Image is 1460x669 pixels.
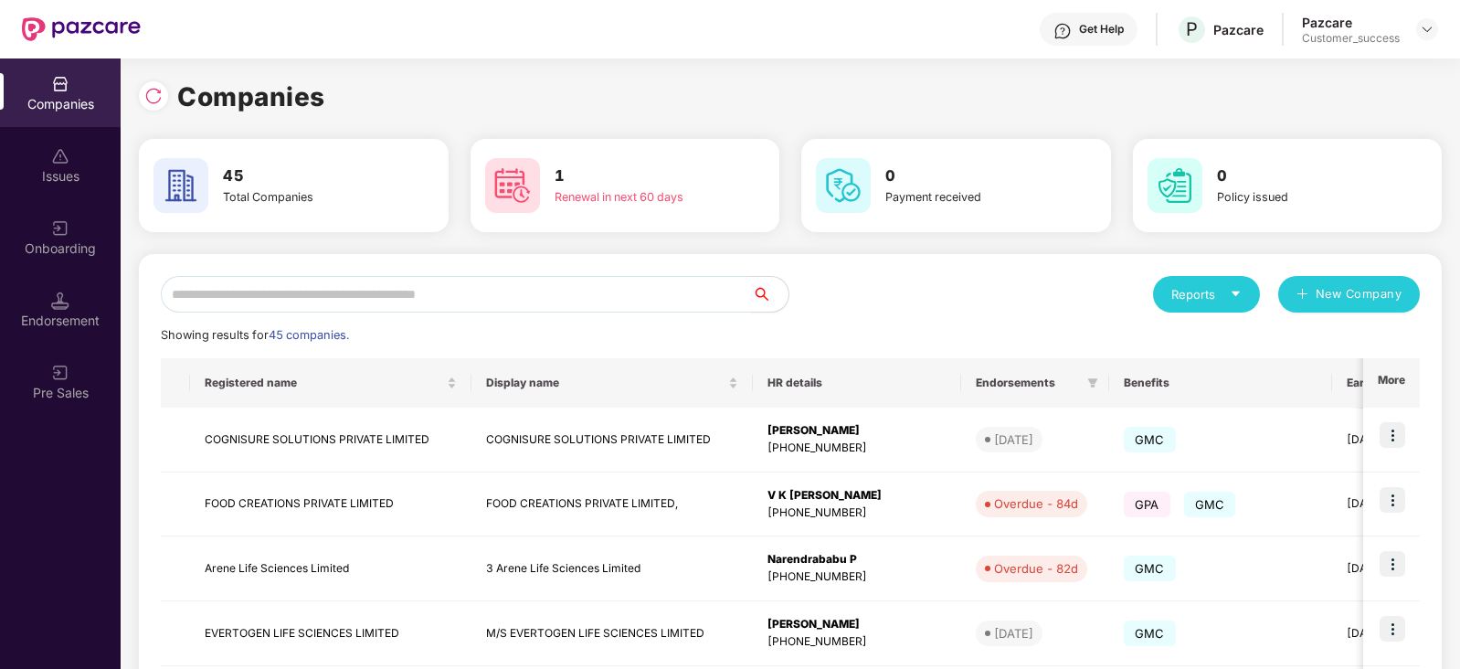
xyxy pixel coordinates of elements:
div: Total Companies [223,188,380,207]
span: New Company [1316,285,1402,303]
div: V K [PERSON_NAME] [767,487,947,504]
div: Get Help [1079,22,1124,37]
span: caret-down [1230,288,1242,300]
h1: Companies [177,77,325,117]
th: Display name [471,358,753,408]
div: Pazcare [1302,14,1400,31]
div: [PERSON_NAME] [767,422,947,440]
h3: 1 [555,165,712,188]
td: [DATE] [1332,536,1450,601]
div: [DATE] [994,624,1033,642]
div: [PERSON_NAME] [767,616,947,633]
td: EVERTOGEN LIFE SCIENCES LIMITED [190,601,471,666]
h3: 45 [223,165,380,188]
td: COGNISURE SOLUTIONS PRIVATE LIMITED [471,408,753,473]
div: Customer_success [1302,31,1400,46]
td: FOOD CREATIONS PRIVATE LIMITED, [471,473,753,537]
div: Overdue - 84d [994,494,1078,513]
span: filter [1087,377,1098,388]
h3: 0 [1217,165,1374,188]
div: [PHONE_NUMBER] [767,633,947,651]
img: svg+xml;base64,PHN2ZyB4bWxucz0iaHR0cDovL3d3dy53My5vcmcvMjAwMC9zdmciIHdpZHRoPSI2MCIgaGVpZ2h0PSI2MC... [1148,158,1202,213]
h3: 0 [885,165,1042,188]
span: Endorsements [976,376,1080,390]
td: [DATE] [1332,408,1450,473]
img: svg+xml;base64,PHN2ZyB4bWxucz0iaHR0cDovL3d3dy53My5vcmcvMjAwMC9zdmciIHdpZHRoPSI2MCIgaGVpZ2h0PSI2MC... [485,158,540,213]
div: [DATE] [994,430,1033,449]
img: icon [1380,551,1405,577]
span: filter [1084,372,1102,394]
span: Display name [486,376,725,390]
th: Earliest Renewal [1332,358,1450,408]
img: svg+xml;base64,PHN2ZyB3aWR0aD0iMjAiIGhlaWdodD0iMjAiIHZpZXdCb3g9IjAgMCAyMCAyMCIgZmlsbD0ibm9uZSIgeG... [51,219,69,238]
div: [PHONE_NUMBER] [767,504,947,522]
span: GMC [1124,621,1176,646]
span: GPA [1124,492,1170,517]
span: P [1186,18,1198,40]
img: svg+xml;base64,PHN2ZyBpZD0iQ29tcGFuaWVzIiB4bWxucz0iaHR0cDovL3d3dy53My5vcmcvMjAwMC9zdmciIHdpZHRoPS... [51,75,69,93]
img: icon [1380,487,1405,513]
img: icon [1380,616,1405,642]
td: 3 Arene Life Sciences Limited [471,536,753,601]
span: search [751,287,788,302]
img: svg+xml;base64,PHN2ZyB4bWxucz0iaHR0cDovL3d3dy53My5vcmcvMjAwMC9zdmciIHdpZHRoPSI2MCIgaGVpZ2h0PSI2MC... [816,158,871,213]
td: [DATE] [1332,601,1450,666]
img: svg+xml;base64,PHN2ZyBpZD0iSXNzdWVzX2Rpc2FibGVkIiB4bWxucz0iaHR0cDovL3d3dy53My5vcmcvMjAwMC9zdmciIH... [51,147,69,165]
div: [PHONE_NUMBER] [767,440,947,457]
span: plus [1296,288,1308,303]
img: svg+xml;base64,PHN2ZyBpZD0iRHJvcGRvd24tMzJ4MzIiIHhtbG5zPSJodHRwOi8vd3d3LnczLm9yZy8yMDAwL3N2ZyIgd2... [1420,22,1434,37]
td: M/S EVERTOGEN LIFE SCIENCES LIMITED [471,601,753,666]
div: [PHONE_NUMBER] [767,568,947,586]
td: COGNISURE SOLUTIONS PRIVATE LIMITED [190,408,471,473]
div: Renewal in next 60 days [555,188,712,207]
span: GMC [1124,427,1176,452]
span: Registered name [205,376,443,390]
th: More [1363,358,1420,408]
div: Policy issued [1217,188,1374,207]
img: icon [1380,422,1405,448]
button: plusNew Company [1278,276,1420,313]
img: svg+xml;base64,PHN2ZyBpZD0iUmVsb2FkLTMyeDMyIiB4bWxucz0iaHR0cDovL3d3dy53My5vcmcvMjAwMC9zdmciIHdpZH... [144,87,163,105]
button: search [751,276,789,313]
img: svg+xml;base64,PHN2ZyB3aWR0aD0iMTQuNSIgaGVpZ2h0PSIxNC41IiB2aWV3Qm94PSIwIDAgMTYgMTYiIGZpbGw9Im5vbm... [51,292,69,310]
div: Payment received [885,188,1042,207]
th: Benefits [1109,358,1332,408]
div: Reports [1171,285,1242,303]
span: GMC [1124,556,1176,581]
td: [DATE] [1332,473,1450,537]
th: HR details [753,358,961,408]
span: 45 companies. [269,328,349,342]
div: Narendrababu P [767,551,947,568]
td: Arene Life Sciences Limited [190,536,471,601]
img: svg+xml;base64,PHN2ZyB4bWxucz0iaHR0cDovL3d3dy53My5vcmcvMjAwMC9zdmciIHdpZHRoPSI2MCIgaGVpZ2h0PSI2MC... [153,158,208,213]
span: Showing results for [161,328,349,342]
div: Pazcare [1213,21,1264,38]
th: Registered name [190,358,471,408]
img: svg+xml;base64,PHN2ZyBpZD0iSGVscC0zMngzMiIgeG1sbnM9Imh0dHA6Ly93d3cudzMub3JnLzIwMDAvc3ZnIiB3aWR0aD... [1053,22,1072,40]
span: GMC [1184,492,1236,517]
img: New Pazcare Logo [22,17,141,41]
td: FOOD CREATIONS PRIVATE LIMITED [190,473,471,537]
img: svg+xml;base64,PHN2ZyB3aWR0aD0iMjAiIGhlaWdodD0iMjAiIHZpZXdCb3g9IjAgMCAyMCAyMCIgZmlsbD0ibm9uZSIgeG... [51,364,69,382]
div: Overdue - 82d [994,559,1078,578]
